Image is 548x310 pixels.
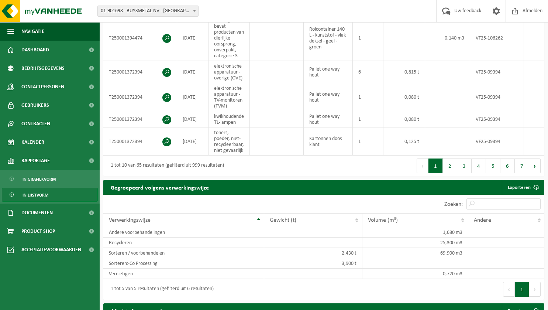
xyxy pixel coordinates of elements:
td: 0,815 t [383,61,425,83]
button: 1 [515,282,529,297]
td: 25,300 m3 [362,238,468,248]
td: 1 [353,15,383,61]
td: VF25-09394 [470,127,524,156]
td: toners, poeder, niet-recycleerbaar, niet gevaarlijk [208,127,250,156]
a: Exporteren [502,180,544,195]
td: 0,125 t [383,127,425,156]
td: T250001394474 [103,15,177,61]
div: 1 tot 5 van 5 resultaten (gefilterd uit 6 resultaten) [107,283,214,296]
td: Kartonnen doos klant [304,127,353,156]
button: 3 [457,159,472,173]
span: Navigatie [21,22,44,41]
button: 7 [515,159,529,173]
span: Kalender [21,133,44,151]
td: 0,140 m3 [425,15,470,61]
td: [DATE] [177,61,208,83]
span: 01-901698 - BUYSMETAL NV - HARELBEKE [97,6,199,17]
button: Next [529,159,541,173]
td: 3,900 t [264,258,362,269]
td: 0,720 m3 [362,269,468,279]
td: T250001372394 [103,111,177,127]
span: Bedrijfsgegevens [21,59,65,78]
td: 1,680 m3 [362,227,468,238]
td: 2,430 t [264,248,362,258]
td: 0,080 t [383,111,425,127]
td: VF25-106262 [470,15,524,61]
span: In grafiekvorm [23,172,56,186]
span: Gebruikers [21,96,49,115]
td: Sorteren>Co Processing [103,258,264,269]
td: Pallet one way hout [304,83,353,111]
td: VF25-09394 [470,83,524,111]
span: Contactpersonen [21,78,64,96]
td: [DATE] [177,83,208,111]
button: 2 [443,159,457,173]
span: Documenten [21,204,53,222]
button: Next [529,282,541,297]
button: Previous [417,159,428,173]
td: [DATE] [177,127,208,156]
span: Dashboard [21,41,49,59]
span: Volume (m³) [368,217,398,223]
span: Andere [474,217,491,223]
button: 4 [472,159,486,173]
td: VF25-09394 [470,61,524,83]
td: [DATE] [177,15,208,61]
td: elektronische apparatuur - overige (OVE) [208,61,250,83]
span: In lijstvorm [23,188,48,202]
td: 1 [353,127,383,156]
td: Vernietigen [103,269,264,279]
button: 1 [428,159,443,173]
td: voedingsafval, bevat producten van dierlijke oorsprong, onverpakt, categorie 3 [208,15,250,61]
td: 1 [353,111,383,127]
td: [DATE] [177,111,208,127]
div: 1 tot 10 van 65 resultaten (gefilterd uit 999 resultaten) [107,159,224,173]
span: Acceptatievoorwaarden [21,241,81,259]
span: 01-901698 - BUYSMETAL NV - HARELBEKE [98,6,198,16]
td: 6 [353,61,383,83]
td: 69,900 m3 [362,248,468,258]
button: 6 [500,159,515,173]
td: Andere voorbehandelingen [103,227,264,238]
td: 1 [353,83,383,111]
td: elektronische apparatuur - TV-monitoren (TVM) [208,83,250,111]
td: Pallet one way hout [304,61,353,83]
td: VF25-09394 [470,111,524,127]
span: Contracten [21,115,50,133]
span: Gewicht (t) [270,217,296,223]
a: In lijstvorm [2,188,98,202]
td: Sorteren / voorbehandelen [103,248,264,258]
td: kwikhoudende TL-lampen [208,111,250,127]
label: Zoeken: [444,201,463,207]
a: In grafiekvorm [2,172,98,186]
td: T250001372394 [103,61,177,83]
td: Recycleren [103,238,264,248]
span: Rapportage [21,151,50,170]
span: Verwerkingswijze [109,217,151,223]
button: 5 [486,159,500,173]
td: Pallet one way hout [304,111,353,127]
td: T250001372394 [103,83,177,111]
span: Product Shop [21,222,55,241]
button: Previous [503,282,515,297]
td: Rolcontainer 140 L - kunststof - vlak deksel - geel - groen [304,15,353,61]
td: 0,080 t [383,83,425,111]
td: T250001372394 [103,127,177,156]
h2: Gegroepeerd volgens verwerkingswijze [103,180,216,194]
